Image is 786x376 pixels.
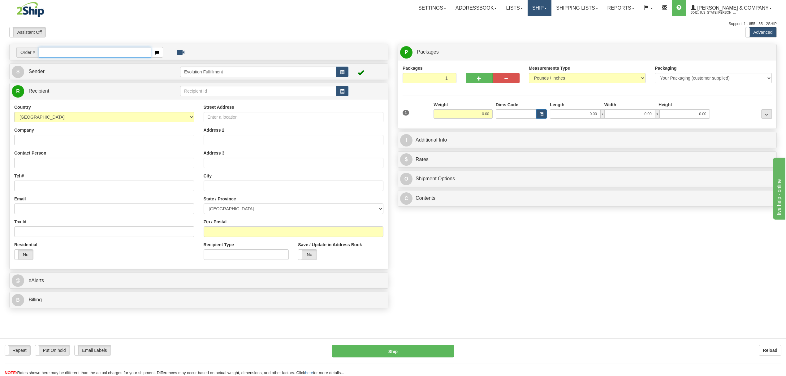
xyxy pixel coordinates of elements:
a: OShipment Options [400,173,774,185]
label: Email [14,196,26,202]
label: Tax Id [14,219,26,225]
label: Street Address [204,104,234,110]
a: @ eAlerts [12,274,386,287]
span: @ [12,274,24,287]
span: Billing [28,297,42,302]
label: Advanced [746,27,776,37]
button: Ship [332,345,454,357]
a: CContents [400,192,774,205]
span: Recipient [28,88,49,94]
span: eAlerts [28,278,44,283]
label: Packages [403,65,423,71]
span: B [12,294,24,306]
input: Recipient Id [180,86,336,96]
span: NOTE: [5,370,17,375]
label: No [298,250,317,260]
span: Sender [28,69,45,74]
label: Length [550,102,564,108]
label: Width [604,102,616,108]
label: State / Province [204,196,236,202]
label: Recipient Type [204,242,234,248]
label: Dims Code [496,102,518,108]
iframe: chat widget [772,156,785,220]
span: R [12,85,24,98]
label: Company [14,127,34,133]
span: [PERSON_NAME] & Company [696,5,769,11]
a: here [305,370,313,375]
input: Sender Id [180,67,336,77]
span: Packages [417,49,438,55]
label: City [204,173,212,179]
div: ... [761,109,772,119]
label: Contact Person [14,150,46,156]
a: R Recipient [12,85,162,98]
label: Packaging [655,65,676,71]
a: [PERSON_NAME] & Company 3042 / [US_STATE][PERSON_NAME] [686,0,776,16]
a: Lists [501,0,527,16]
label: No [15,250,33,260]
input: Enter a location [204,112,384,122]
a: Reports [603,0,639,16]
span: P [400,46,412,59]
label: Tel # [14,173,24,179]
a: S Sender [12,65,180,78]
span: Order # [16,47,39,58]
span: x [600,109,605,119]
span: 1 [403,110,409,116]
div: live help - online [5,4,57,11]
label: Repeat [5,345,30,355]
label: Email Labels [75,345,111,355]
label: Assistant Off [10,27,45,37]
a: Settings [414,0,451,16]
label: Weight [434,102,448,108]
b: Reload [763,348,777,353]
label: Height [659,102,672,108]
a: P Packages [400,46,774,59]
a: Shipping lists [551,0,602,16]
a: B Billing [12,294,386,306]
span: $ [400,153,412,166]
span: x [655,109,659,119]
button: Reload [759,345,781,356]
label: Residential [14,242,37,248]
label: Country [14,104,31,110]
label: Put On hold [35,345,70,355]
label: Zip / Postal [204,219,227,225]
a: $Rates [400,153,774,166]
span: C [400,192,412,205]
label: Address 2 [204,127,225,133]
a: Addressbook [451,0,502,16]
span: S [12,66,24,78]
label: Address 3 [204,150,225,156]
span: I [400,134,412,146]
label: Measurements Type [529,65,570,71]
a: Ship [528,0,551,16]
span: O [400,173,412,185]
a: IAdditional Info [400,134,774,146]
span: 3042 / [US_STATE][PERSON_NAME] [691,10,737,16]
img: logo3042.jpg [9,2,52,17]
div: Support: 1 - 855 - 55 - 2SHIP [9,21,777,27]
label: Save / Update in Address Book [298,242,362,248]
